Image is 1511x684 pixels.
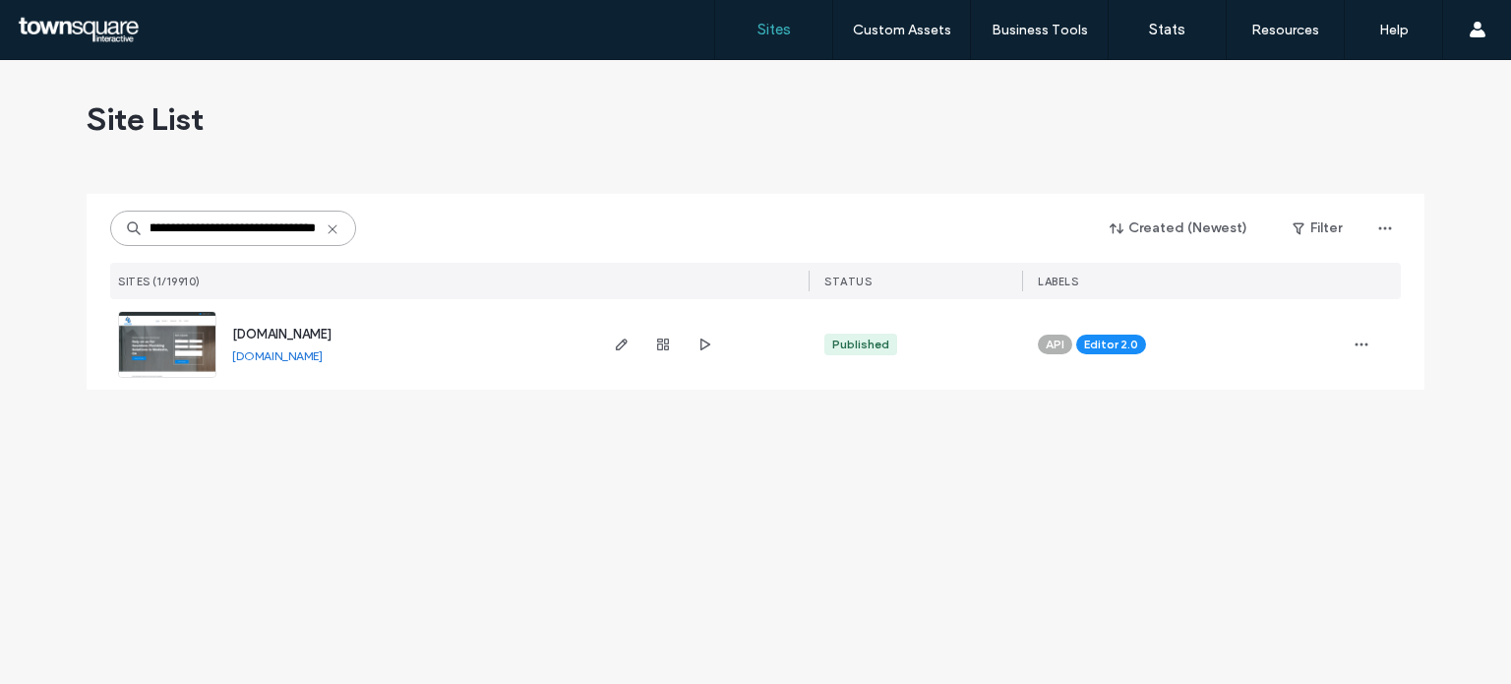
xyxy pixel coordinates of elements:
[1084,336,1138,353] span: Editor 2.0
[992,22,1088,38] label: Business Tools
[853,22,951,38] label: Custom Assets
[44,14,85,31] span: Help
[1149,21,1185,38] label: Stats
[824,275,872,288] span: STATUS
[757,21,791,38] label: Sites
[87,99,204,139] span: Site List
[232,327,332,342] a: [DOMAIN_NAME]
[1273,213,1361,244] button: Filter
[118,275,201,288] span: SITES (1/19910)
[1046,336,1064,353] span: API
[1251,22,1319,38] label: Resources
[1038,275,1078,288] span: LABELS
[232,348,323,363] a: [DOMAIN_NAME]
[832,336,889,353] div: Published
[1379,22,1409,38] label: Help
[1093,213,1265,244] button: Created (Newest)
